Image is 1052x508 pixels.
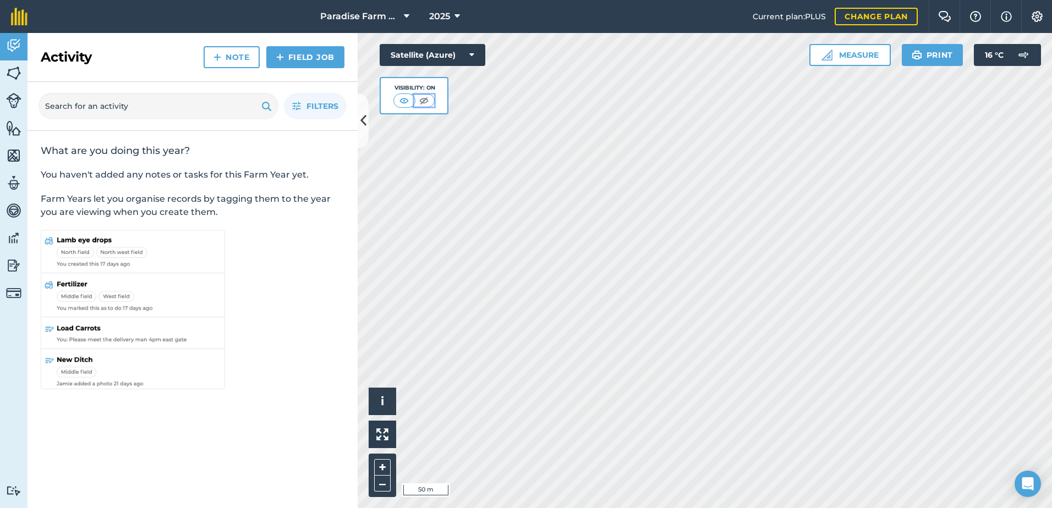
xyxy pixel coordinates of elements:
[6,37,21,54] img: svg+xml;base64,PD94bWwgdmVyc2lvbj0iMS4wIiBlbmNvZGluZz0idXRmLTgiPz4KPCEtLSBHZW5lcmF0b3I6IEFkb2JlIE...
[41,144,344,157] h2: What are you doing this year?
[6,175,21,191] img: svg+xml;base64,PD94bWwgdmVyc2lvbj0iMS4wIiBlbmNvZGluZz0idXRmLTgiPz4KPCEtLSBHZW5lcmF0b3I6IEFkb2JlIE...
[376,428,388,440] img: Four arrows, one pointing top left, one top right, one bottom right and the last bottom left
[6,257,21,274] img: svg+xml;base64,PD94bWwgdmVyc2lvbj0iMS4wIiBlbmNvZGluZz0idXRmLTgiPz4KPCEtLSBHZW5lcmF0b3I6IEFkb2JlIE...
[1001,10,1012,23] img: svg+xml;base64,PHN2ZyB4bWxucz0iaHR0cDovL3d3dy53My5vcmcvMjAwMC9zdmciIHdpZHRoPSIxNyIgaGVpZ2h0PSIxNy...
[369,388,396,415] button: i
[902,44,963,66] button: Print
[6,147,21,164] img: svg+xml;base64,PHN2ZyB4bWxucz0iaHR0cDovL3d3dy53My5vcmcvMjAwMC9zdmciIHdpZHRoPSI1NiIgaGVpZ2h0PSI2MC...
[1031,11,1044,22] img: A cog icon
[417,95,431,106] img: svg+xml;base64,PHN2ZyB4bWxucz0iaHR0cDovL3d3dy53My5vcmcvMjAwMC9zdmciIHdpZHRoPSI1MCIgaGVpZ2h0PSI0MC...
[6,202,21,219] img: svg+xml;base64,PD94bWwgdmVyc2lvbj0iMS4wIiBlbmNvZGluZz0idXRmLTgiPz4KPCEtLSBHZW5lcmF0b3I6IEFkb2JlIE...
[753,10,826,23] span: Current plan : PLUS
[397,95,411,106] img: svg+xml;base64,PHN2ZyB4bWxucz0iaHR0cDovL3d3dy53My5vcmcvMjAwMC9zdmciIHdpZHRoPSI1MCIgaGVpZ2h0PSI0MC...
[835,8,918,25] a: Change plan
[374,459,391,476] button: +
[11,8,28,25] img: fieldmargin Logo
[1012,44,1034,66] img: svg+xml;base64,PD94bWwgdmVyc2lvbj0iMS4wIiBlbmNvZGluZz0idXRmLTgiPz4KPCEtLSBHZW5lcmF0b3I6IEFkb2JlIE...
[204,46,260,68] a: Note
[809,44,891,66] button: Measure
[374,476,391,492] button: –
[266,46,344,68] a: Field Job
[821,49,832,60] img: Ruler icon
[261,100,272,113] img: svg+xml;base64,PHN2ZyB4bWxucz0iaHR0cDovL3d3dy53My5vcmcvMjAwMC9zdmciIHdpZHRoPSIxOSIgaGVpZ2h0PSIyNC...
[985,44,1004,66] span: 16 ° C
[6,485,21,496] img: svg+xml;base64,PD94bWwgdmVyc2lvbj0iMS4wIiBlbmNvZGluZz0idXRmLTgiPz4KPCEtLSBHZW5lcmF0b3I6IEFkb2JlIE...
[41,48,92,66] h2: Activity
[6,120,21,136] img: svg+xml;base64,PHN2ZyB4bWxucz0iaHR0cDovL3d3dy53My5vcmcvMjAwMC9zdmciIHdpZHRoPSI1NiIgaGVpZ2h0PSI2MC...
[213,51,221,64] img: svg+xml;base64,PHN2ZyB4bWxucz0iaHR0cDovL3d3dy53My5vcmcvMjAwMC9zdmciIHdpZHRoPSIxNCIgaGVpZ2h0PSIyNC...
[938,11,951,22] img: Two speech bubbles overlapping with the left bubble in the forefront
[41,192,344,219] p: Farm Years let you organise records by tagging them to the year you are viewing when you create t...
[974,44,1041,66] button: 16 °C
[6,285,21,301] img: svg+xml;base64,PD94bWwgdmVyc2lvbj0iMS4wIiBlbmNvZGluZz0idXRmLTgiPz4KPCEtLSBHZW5lcmF0b3I6IEFkb2JlIE...
[6,93,21,108] img: svg+xml;base64,PD94bWwgdmVyc2lvbj0iMS4wIiBlbmNvZGluZz0idXRmLTgiPz4KPCEtLSBHZW5lcmF0b3I6IEFkb2JlIE...
[380,44,485,66] button: Satellite (Azure)
[6,230,21,246] img: svg+xml;base64,PD94bWwgdmVyc2lvbj0iMS4wIiBlbmNvZGluZz0idXRmLTgiPz4KPCEtLSBHZW5lcmF0b3I6IEFkb2JlIE...
[320,10,399,23] span: Paradise Farm Estate Ltd
[969,11,982,22] img: A question mark icon
[276,51,284,64] img: svg+xml;base64,PHN2ZyB4bWxucz0iaHR0cDovL3d3dy53My5vcmcvMjAwMC9zdmciIHdpZHRoPSIxNCIgaGVpZ2h0PSIyNC...
[39,93,278,119] input: Search for an activity
[6,65,21,81] img: svg+xml;base64,PHN2ZyB4bWxucz0iaHR0cDovL3d3dy53My5vcmcvMjAwMC9zdmciIHdpZHRoPSI1NiIgaGVpZ2h0PSI2MC...
[306,100,338,112] span: Filters
[429,10,450,23] span: 2025
[1015,471,1041,497] div: Open Intercom Messenger
[912,48,922,62] img: svg+xml;base64,PHN2ZyB4bWxucz0iaHR0cDovL3d3dy53My5vcmcvMjAwMC9zdmciIHdpZHRoPSIxOSIgaGVpZ2h0PSIyNC...
[381,394,384,408] span: i
[284,93,347,119] button: Filters
[393,84,435,92] div: Visibility: On
[41,168,344,181] p: You haven't added any notes or tasks for this Farm Year yet.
